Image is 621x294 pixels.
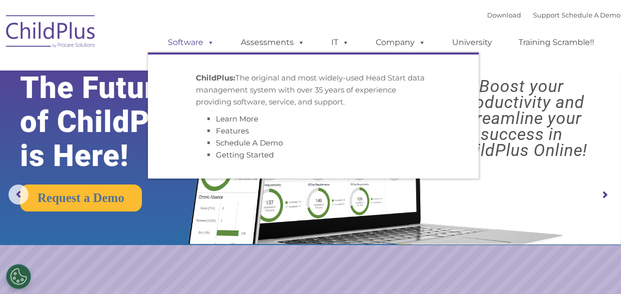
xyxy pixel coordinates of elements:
[196,72,431,108] p: The original and most widely-used Head Start data management system with over 35 years of experie...
[20,184,142,211] a: Request a Demo
[6,264,31,289] button: Cookies Settings
[139,107,181,114] span: Phone number
[216,150,274,159] a: Getting Started
[158,32,224,52] a: Software
[487,11,621,19] font: |
[366,32,436,52] a: Company
[487,11,521,19] a: Download
[139,66,169,73] span: Last name
[20,71,218,173] rs-layer: The Future of ChildPlus is Here!
[231,32,315,52] a: Assessments
[429,78,614,158] rs-layer: Boost your productivity and streamline your success in ChildPlus Online!
[216,126,249,135] a: Features
[321,32,359,52] a: IT
[562,11,621,19] a: Schedule A Demo
[533,11,560,19] a: Support
[216,138,283,147] a: Schedule A Demo
[1,8,101,58] img: ChildPlus by Procare Solutions
[442,32,502,52] a: University
[509,32,604,52] a: Training Scramble!!
[216,114,258,123] a: Learn More
[196,73,235,82] strong: ChildPlus:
